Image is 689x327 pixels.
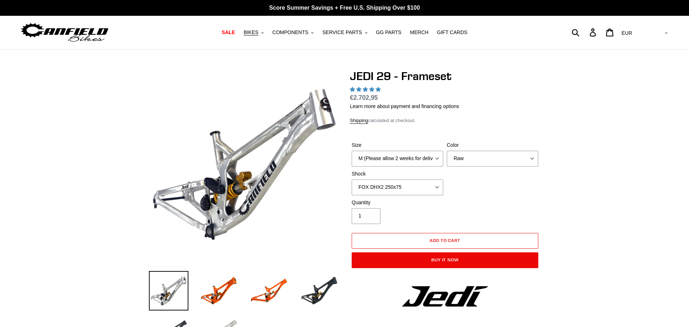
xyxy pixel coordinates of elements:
input: Search [576,24,594,40]
label: Color [447,141,538,149]
a: GG PARTS [372,28,405,37]
h1: JEDI 29 - Frameset [350,69,540,83]
span: MERCH [410,29,428,36]
span: SALE [222,29,235,36]
label: Quantity [352,199,443,206]
img: Canfield Bikes [20,21,109,44]
img: Load image into Gallery viewer, JEDI 29 - Frameset [300,271,339,310]
span: COMPONENTS [272,29,308,36]
a: GIFT CARDS [433,28,471,37]
label: Shock [352,170,443,178]
span: 5.00 stars [350,87,382,92]
img: Load image into Gallery viewer, JEDI 29 - Frameset [199,271,239,310]
img: Load image into Gallery viewer, JEDI 29 - Frameset [249,271,289,310]
button: COMPONENTS [269,28,317,37]
span: SERVICE PARTS [322,29,362,36]
a: SALE [218,28,239,37]
img: JEDI 29 - Frameset [150,71,338,258]
span: Add to cart [430,238,461,243]
a: Learn more about payment and financing options [350,103,459,109]
button: BIKES [240,28,267,37]
div: calculated at checkout. [350,117,540,124]
button: Add to cart [352,233,538,249]
button: Buy it now [352,252,538,268]
a: MERCH [407,28,432,37]
span: BIKES [244,29,258,36]
img: Load image into Gallery viewer, JEDI 29 - Frameset [149,271,188,310]
button: SERVICE PARTS [319,28,371,37]
label: Size [352,141,443,149]
span: €2.702,95 [350,94,378,101]
span: GG PARTS [376,29,402,36]
a: Shipping [350,118,368,124]
span: GIFT CARDS [437,29,468,36]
